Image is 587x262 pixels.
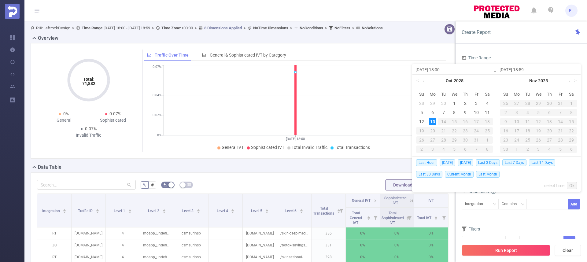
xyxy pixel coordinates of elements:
[500,91,511,97] span: Su
[533,136,544,144] div: 26
[544,118,555,125] div: 13
[555,245,581,256] button: Clear
[493,202,497,207] i: icon: down
[544,146,555,153] div: 4
[416,159,437,166] span: Last Hour
[449,145,460,154] td: November 5, 2025
[300,208,303,212] div: Sort
[323,26,329,30] span: >
[427,91,438,97] span: Mo
[544,127,555,135] div: 20
[427,90,438,99] th: Mon
[449,90,460,99] th: Wed
[544,136,555,144] div: 27
[500,109,511,116] div: 2
[465,199,487,209] div: Integration
[566,91,577,97] span: Sa
[300,26,323,30] b: No Conditions
[83,77,94,82] tspan: Total:
[415,75,423,87] a: Last year (Control + left)
[37,180,136,190] input: Search...
[471,127,482,135] div: 24
[231,208,234,212] div: Sort
[533,109,544,116] div: 5
[555,145,566,154] td: December 5, 2025
[85,126,97,131] span: 0.07%
[555,126,566,135] td: November 21, 2025
[482,91,493,97] span: Sa
[567,182,577,189] a: Ok
[521,202,525,207] i: icon: down
[438,108,449,117] td: October 7, 2025
[544,109,555,116] div: 6
[36,26,43,30] b: PID:
[566,100,577,107] div: 1
[500,146,511,153] div: 30
[449,126,460,135] td: October 22, 2025
[476,159,500,166] span: Last 3 Days
[522,135,533,145] td: November 25, 2025
[511,117,522,126] td: November 10, 2025
[522,126,533,135] td: November 18, 2025
[96,208,99,210] i: icon: caret-up
[153,65,161,69] tspan: 0.07%
[460,127,471,135] div: 23
[511,91,522,97] span: Mo
[242,26,248,30] span: >
[384,196,407,205] span: Sophisticated IVT
[509,236,515,246] div: ≥
[555,136,566,144] div: 28
[500,145,511,154] td: November 30, 2025
[460,126,471,135] td: October 23, 2025
[533,117,544,126] td: November 12, 2025
[31,26,383,30] span: LeftrockDesign [DATE] 18:00 - [DATE] 18:59 +00:00
[566,109,577,116] div: 8
[451,100,458,107] div: 1
[438,118,449,125] div: 14
[427,136,438,144] div: 27
[462,55,491,60] span: Time Range
[544,180,564,191] a: select time
[265,208,269,210] i: icon: caret-up
[555,90,566,99] th: Fri
[555,135,566,145] td: November 28, 2025
[482,145,493,154] td: November 8, 2025
[471,118,482,125] div: 17
[251,145,284,150] span: Sophisticated IVT
[150,26,156,30] span: >
[529,75,537,87] a: Nov
[566,135,577,145] td: November 29, 2025
[529,159,555,166] span: Last 14 Days
[511,145,522,154] td: December 1, 2025
[109,111,121,116] span: 0.07%
[438,99,449,108] td: September 30, 2025
[449,91,460,97] span: We
[371,208,380,227] i: Filter menu
[482,126,493,135] td: October 25, 2025
[427,108,438,117] td: October 6, 2025
[544,90,555,99] th: Thu
[460,136,471,144] div: 30
[544,145,555,154] td: December 4, 2025
[155,53,189,57] span: Traffic Over Time
[460,146,471,153] div: 6
[482,99,493,108] td: October 4, 2025
[471,117,482,126] td: October 17, 2025
[427,117,438,126] td: October 13, 2025
[522,91,533,97] span: Tu
[427,126,438,135] td: October 20, 2025
[416,136,427,144] div: 26
[449,146,460,153] div: 5
[568,199,580,209] button: Add
[482,117,493,126] td: October 18, 2025
[471,135,482,145] td: October 31, 2025
[511,99,522,108] td: October 27, 2025
[533,100,544,107] div: 29
[438,91,449,97] span: Tu
[511,135,522,145] td: November 24, 2025
[544,99,555,108] td: October 30, 2025
[482,90,493,99] th: Sat
[38,35,58,42] h2: Overview
[210,53,286,57] span: General & Sophisticated IVT by Category
[511,108,522,117] td: November 3, 2025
